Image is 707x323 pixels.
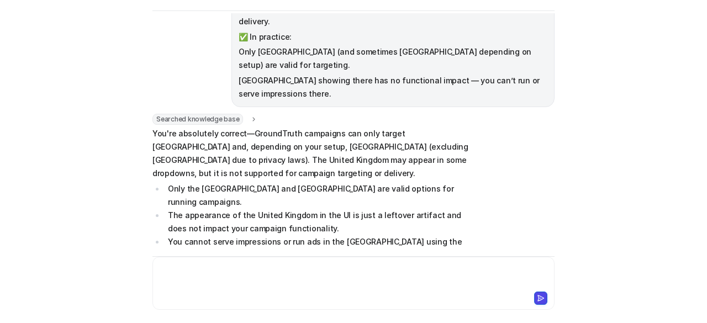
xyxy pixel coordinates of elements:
p: Only [GEOGRAPHIC_DATA] (and sometimes [GEOGRAPHIC_DATA] depending on setup) are valid for targeting. [239,45,547,72]
p: You're absolutely correct—GroundTruth campaigns can only target [GEOGRAPHIC_DATA] and, depending ... [152,127,476,180]
li: You cannot serve impressions or run ads in the [GEOGRAPHIC_DATA] using the GroundTruth platform. [165,235,476,262]
li: The appearance of the United Kingdom in the UI is just a leftover artifact and does not impact yo... [165,209,476,235]
p: [GEOGRAPHIC_DATA] showing there has no functional impact — you can’t run or serve impressions there. [239,74,547,100]
li: Only the [GEOGRAPHIC_DATA] and [GEOGRAPHIC_DATA] are valid options for running campaigns. [165,182,476,209]
span: Searched knowledge base [152,114,243,125]
p: ✅ In practice: [239,30,547,44]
